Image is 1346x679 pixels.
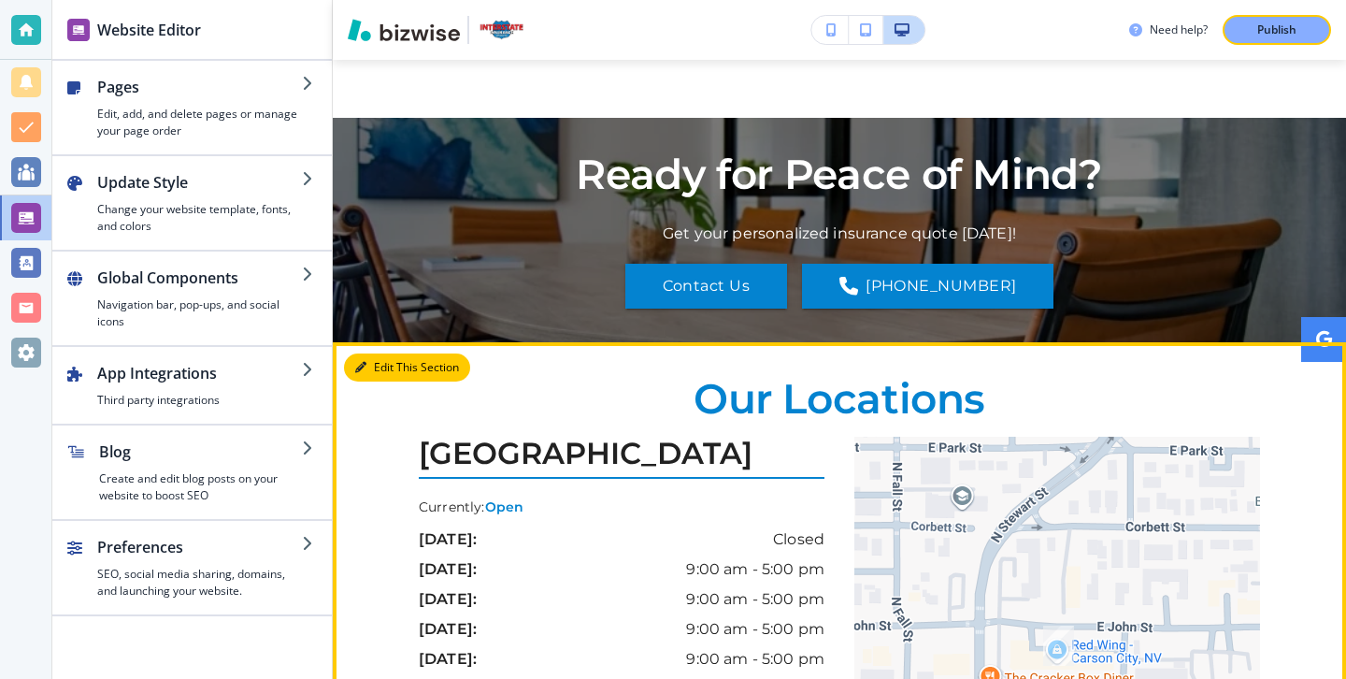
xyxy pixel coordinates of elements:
h2: Global Components [97,267,302,289]
p: [DATE]: [419,648,477,671]
button: Global ComponentsNavigation bar, pop-ups, and social icons [52,252,332,345]
h2: App Integrations [97,362,302,384]
button: Publish [1223,15,1331,45]
p: 9:00 am - 5:00 pm [686,648,824,671]
button: PreferencesSEO, social media sharing, domains, and launching your website. [52,521,332,614]
p: Publish [1257,22,1296,38]
h4: Change your website template, fonts, and colors [97,201,302,235]
p: Currently: [419,498,485,517]
h4: Create and edit blog posts on your website to boost SEO [99,470,302,504]
img: editor icon [67,19,90,41]
h4: Edit, add, and delete pages or manage your page order [97,106,302,139]
p: Get your personalized insurance quote [DATE]! [663,223,1016,245]
span: Our Locations [694,373,985,424]
p: 9:00 am - 5:00 pm [686,588,824,611]
h3: [GEOGRAPHIC_DATA] [419,437,824,479]
img: Your Logo [477,20,527,40]
button: Contact Us [625,264,788,309]
a: [PHONE_NUMBER] [802,264,1053,309]
button: App IntegrationsThird party integrations [52,347,332,424]
button: Update StyleChange your website template, fonts, and colors [52,156,332,250]
p: [DATE]: [419,618,477,641]
p: Open [485,498,524,517]
h2: Pages [97,76,302,98]
p: Closed [773,528,824,551]
a: Social media link to google account [1301,317,1346,362]
h4: SEO, social media sharing, domains, and launching your website. [97,566,302,600]
p: 9:00 am - 5:00 pm [686,558,824,581]
h2: Preferences [97,536,302,558]
button: BlogCreate and edit blog posts on your website to boost SEO [52,426,332,519]
span: Ready for Peace of Mind? [576,149,1102,199]
h4: Third party integrations [97,392,302,409]
p: [DATE]: [419,588,477,611]
button: PagesEdit, add, and delete pages or manage your page order [52,61,332,154]
button: Edit This Section [344,354,470,382]
p: 9:00 am - 5:00 pm [686,618,824,641]
h2: Website Editor [97,19,201,41]
p: [DATE]: [419,528,477,551]
h2: Blog [99,441,302,463]
img: Bizwise Logo [348,19,460,41]
h4: Navigation bar, pop-ups, and social icons [97,296,302,330]
h3: Need help? [1150,22,1208,38]
h2: Update Style [97,171,302,194]
p: [DATE]: [419,558,477,581]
